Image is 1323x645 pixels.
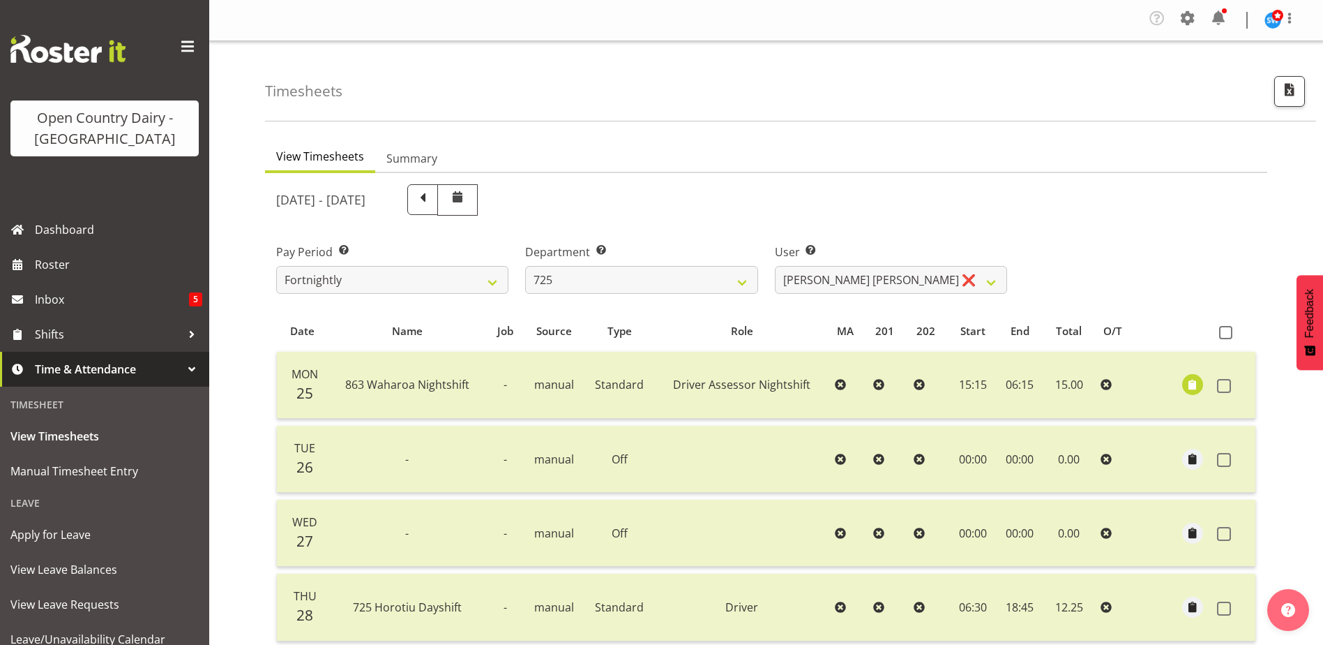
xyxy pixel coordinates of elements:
span: 5 [189,292,202,306]
div: 201 [875,323,900,339]
span: Shifts [35,324,181,345]
td: 15.00 [1043,352,1095,419]
div: Date [285,323,319,339]
a: Manual Timesheet Entry [3,454,206,489]
span: 25 [296,383,313,403]
span: 27 [296,531,313,551]
span: Driver Assessor Nightshift [673,377,810,392]
span: Dashboard [35,219,202,240]
button: Feedback - Show survey [1296,275,1323,370]
div: Timesheet [3,390,206,419]
a: View Leave Requests [3,587,206,622]
span: Apply for Leave [10,524,199,545]
div: Job [494,323,516,339]
span: Feedback [1303,289,1316,338]
span: - [405,452,409,467]
td: Standard [584,574,655,641]
button: Export CSV [1274,76,1305,107]
td: 00:00 [997,500,1043,567]
span: 725 Horotiu Dayshift [353,600,462,615]
span: Inbox [35,289,189,310]
span: View Timesheets [10,426,199,447]
td: 18:45 [997,574,1043,641]
a: Apply for Leave [3,517,206,552]
div: MA [837,323,859,339]
td: 0.00 [1043,500,1095,567]
span: View Leave Balances [10,559,199,580]
label: User [775,244,1007,260]
span: Roster [35,254,202,275]
td: 06:15 [997,352,1043,419]
a: View Leave Balances [3,552,206,587]
h4: Timesheets [265,83,342,99]
td: 00:00 [997,426,1043,493]
span: View Timesheets [276,148,364,165]
div: Start [957,323,989,339]
span: 863 Waharoa Nightshift [345,377,469,392]
span: Manual Timesheet Entry [10,461,199,482]
label: Pay Period [276,244,508,260]
img: steve-webb7510.jpg [1264,12,1281,29]
span: - [504,526,507,541]
span: manual [534,600,574,615]
div: Source [532,323,577,339]
span: Wed [292,514,317,530]
span: manual [534,452,574,467]
span: Thu [294,588,317,604]
div: Total [1051,323,1087,339]
span: Driver [725,600,758,615]
td: Off [584,426,655,493]
span: Time & Attendance [35,359,181,380]
div: 202 [916,323,942,339]
div: End [1005,323,1035,339]
div: Name [335,323,478,339]
span: - [504,600,507,615]
div: Leave [3,489,206,517]
div: Open Country Dairy - [GEOGRAPHIC_DATA] [24,107,185,149]
span: View Leave Requests [10,594,199,615]
span: - [504,377,507,392]
h5: [DATE] - [DATE] [276,192,365,207]
span: Tue [294,440,315,456]
td: Standard [584,352,655,419]
span: - [504,452,507,467]
img: Rosterit website logo [10,35,126,63]
td: 12.25 [1043,574,1095,641]
td: 15:15 [949,352,997,419]
td: 00:00 [949,500,997,567]
span: Summary [386,150,437,167]
div: Type [592,323,647,339]
div: Role [663,323,821,339]
span: 26 [296,457,313,477]
td: Off [584,500,655,567]
td: 00:00 [949,426,997,493]
td: 06:30 [949,574,997,641]
div: O/T [1103,323,1128,339]
label: Department [525,244,757,260]
span: manual [534,377,574,392]
img: help-xxl-2.png [1281,603,1295,617]
span: Mon [292,366,318,382]
span: 28 [296,605,313,625]
span: manual [534,526,574,541]
td: 0.00 [1043,426,1095,493]
span: - [405,526,409,541]
a: View Timesheets [3,419,206,454]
